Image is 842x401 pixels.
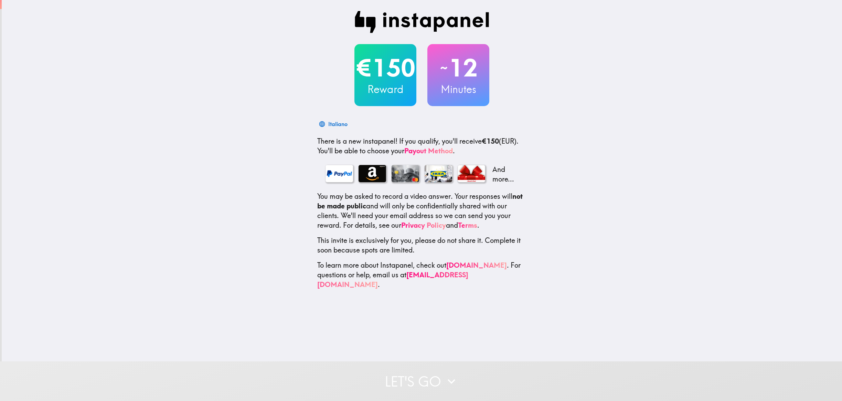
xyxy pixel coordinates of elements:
p: If you qualify, you'll receive (EUR) . You'll be able to choose your . [317,136,526,156]
span: ~ [439,58,449,78]
h2: 12 [427,54,489,82]
a: [DOMAIN_NAME] [446,261,507,269]
h2: €150 [354,54,416,82]
p: To learn more about Instapanel, check out . For questions or help, email us at . [317,260,526,289]
span: There is a new instapanel! [317,137,397,145]
b: €150 [482,137,499,145]
a: Payout Method [404,146,453,155]
p: You may be asked to record a video answer. Your responses will and will only be confidentially sh... [317,192,526,230]
a: Terms [458,221,477,229]
h3: Reward [354,82,416,96]
a: [EMAIL_ADDRESS][DOMAIN_NAME] [317,270,468,289]
p: This invite is exclusively for you, please do not share it. Complete it soon because spots are li... [317,236,526,255]
div: Italiano [328,119,348,129]
a: Privacy Policy [401,221,446,229]
p: And more... [491,165,518,184]
button: Italiano [317,117,350,131]
img: Instapanel [354,11,489,33]
b: not be made public [317,192,523,210]
h3: Minutes [427,82,489,96]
